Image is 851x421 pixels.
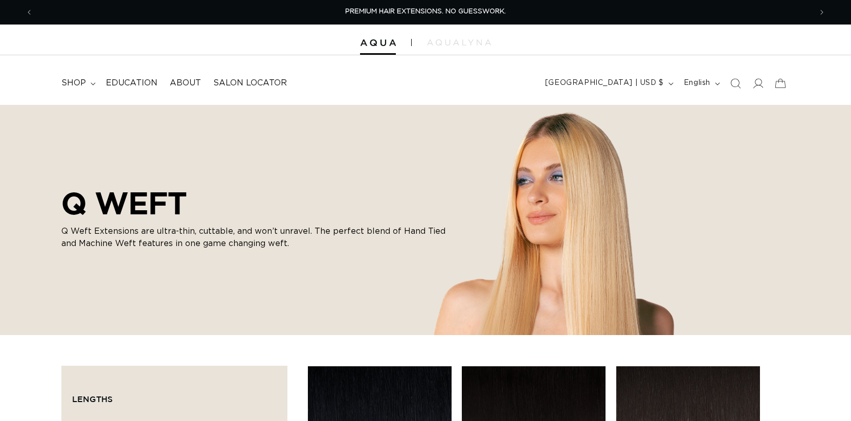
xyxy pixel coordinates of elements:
[427,39,491,46] img: aqualyna.com
[72,376,277,413] summary: Lengths (0 selected)
[724,72,747,95] summary: Search
[678,74,724,93] button: English
[684,78,710,88] span: English
[345,8,506,15] span: PREMIUM HAIR EXTENSIONS. NO GUESSWORK.
[106,78,158,88] span: Education
[61,185,450,221] h2: Q WEFT
[360,39,396,47] img: Aqua Hair Extensions
[164,72,207,95] a: About
[811,3,833,22] button: Next announcement
[170,78,201,88] span: About
[100,72,164,95] a: Education
[539,74,678,93] button: [GEOGRAPHIC_DATA] | USD $
[72,394,113,404] span: Lengths
[61,225,450,250] p: Q Weft Extensions are ultra-thin, cuttable, and won’t unravel. The perfect blend of Hand Tied and...
[61,78,86,88] span: shop
[213,78,287,88] span: Salon Locator
[55,72,100,95] summary: shop
[18,3,40,22] button: Previous announcement
[545,78,664,88] span: [GEOGRAPHIC_DATA] | USD $
[207,72,293,95] a: Salon Locator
